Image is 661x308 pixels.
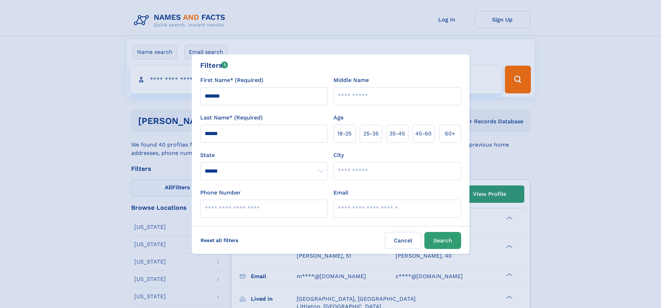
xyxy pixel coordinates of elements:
span: 25‑35 [363,130,379,138]
label: Phone Number [200,189,241,197]
button: Search [424,232,461,249]
label: City [333,151,344,159]
label: Last Name* (Required) [200,114,263,122]
span: 60+ [445,130,455,138]
span: 35‑45 [389,130,405,138]
label: Cancel [385,232,422,249]
label: Reset all filters [196,232,243,249]
label: Middle Name [333,76,369,84]
label: First Name* (Required) [200,76,263,84]
span: 18‑25 [337,130,351,138]
label: Email [333,189,348,197]
label: State [200,151,328,159]
label: Age [333,114,344,122]
span: 45‑60 [415,130,432,138]
div: Filters [200,60,228,70]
